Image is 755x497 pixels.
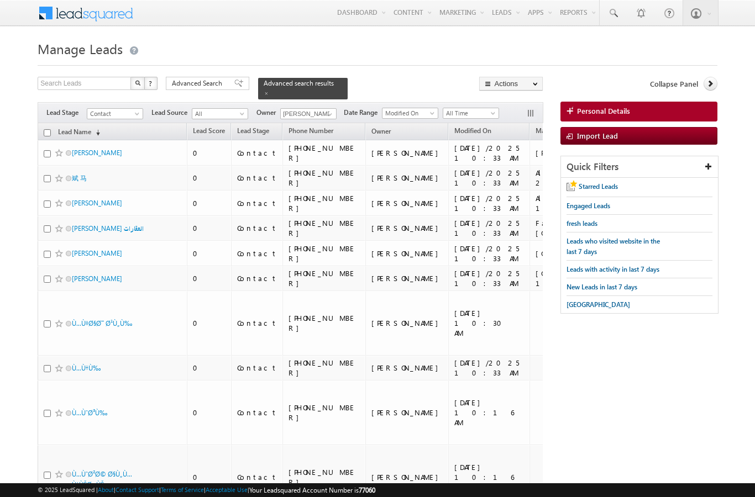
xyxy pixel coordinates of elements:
[359,486,375,494] span: 77060
[116,486,159,493] a: Contact Support
[454,462,525,492] div: [DATE] 10:16 AM
[193,248,226,258] div: 0
[536,268,617,288] div: [GEOGRAPHIC_DATA] 11
[256,108,280,118] span: Owner
[567,300,630,309] span: [GEOGRAPHIC_DATA]
[530,125,583,139] a: Master Project
[249,486,375,494] span: Your Leadsquared Account Number is
[536,126,578,135] span: Master Project
[237,126,269,135] span: Lead Stage
[371,148,444,158] div: [PERSON_NAME]
[289,126,333,135] span: Phone Number
[151,108,192,118] span: Lead Source
[72,274,122,283] a: [PERSON_NAME]
[443,108,496,118] span: All Time
[289,467,360,487] div: [PHONE_NUMBER]
[46,108,87,118] span: Lead Stage
[232,125,275,139] a: Lead Stage
[161,486,204,493] a: Terms of Service
[344,108,382,118] span: Date Range
[371,127,391,135] span: Owner
[193,173,226,183] div: 0
[187,125,230,139] a: Lead Score
[454,143,525,163] div: [DATE]/2025 10:33 AM
[193,126,225,135] span: Lead Score
[72,174,87,182] a: 斌 马
[289,168,360,188] div: [PHONE_NUMBER]
[237,198,277,208] div: Contact
[449,125,497,139] a: Modified On
[38,485,375,495] span: © 2025 LeadSquared | | | | |
[289,403,360,422] div: [PHONE_NUMBER]
[91,128,100,137] span: (sorted descending)
[289,358,360,378] div: [PHONE_NUMBER]
[382,108,435,118] span: Modified On
[567,202,610,210] span: Engaged Leads
[536,248,617,258] div: [GEOGRAPHIC_DATA]
[172,78,226,88] span: Advanced Search
[193,408,226,417] div: 0
[280,108,337,119] input: Type to Search
[579,182,618,191] span: Starred Leads
[72,199,122,207] a: [PERSON_NAME]
[193,363,226,373] div: 0
[149,78,154,88] span: ?
[135,80,140,86] img: Search
[193,198,226,208] div: 0
[454,193,525,213] div: [DATE]/2025 10:33 AM
[193,472,226,482] div: 0
[560,102,717,121] a: Personal Details
[237,408,277,417] div: Contact
[38,40,123,57] span: Manage Leads
[237,248,277,258] div: Contact
[322,109,335,120] a: Show All Items
[53,125,106,140] a: Lead Name(sorted descending)
[193,148,226,158] div: 0
[87,109,140,119] span: Contact
[382,108,438,119] a: Modified On
[289,193,360,213] div: [PHONE_NUMBER]
[454,218,525,238] div: [DATE]/2025 10:33 AM
[371,248,444,258] div: [PERSON_NAME]
[237,363,277,373] div: Contact
[371,273,444,283] div: [PERSON_NAME]
[577,131,618,140] span: Import Lead
[567,219,597,228] span: fresh leads
[72,249,122,257] a: [PERSON_NAME]
[289,313,360,333] div: [PHONE_NUMBER]
[567,283,637,291] span: New Leads in last 7 days
[454,398,525,427] div: [DATE] 10:16 AM
[454,244,525,263] div: [DATE]/2025 10:33 AM
[72,149,122,157] a: [PERSON_NAME]
[289,268,360,288] div: [PHONE_NUMBER]
[479,77,543,91] button: Actions
[237,318,277,328] div: Contact
[144,77,158,90] button: ?
[536,168,617,188] div: Al Ghozlan 2
[72,224,144,232] a: [PERSON_NAME] العقارات
[192,109,245,119] span: All
[237,173,277,183] div: Contact
[98,486,114,493] a: About
[536,193,617,213] div: Al Nuaimiya 1
[443,108,499,119] a: All Time
[577,106,630,116] span: Personal Details
[193,273,226,283] div: 0
[283,125,339,139] a: Phone Number
[237,273,277,283] div: Contact
[44,129,51,136] input: Check all records
[371,408,444,417] div: [PERSON_NAME]
[289,143,360,163] div: [PHONE_NUMBER]
[289,218,360,238] div: [PHONE_NUMBER]
[371,472,444,482] div: [PERSON_NAME]
[371,198,444,208] div: [PERSON_NAME]
[264,79,334,87] span: Advanced search results
[72,364,101,372] a: Ù…Ù†Ù‰
[561,156,718,178] div: Quick Filters
[237,148,277,158] div: Contact
[650,79,698,89] span: Collapse Panel
[193,223,226,233] div: 0
[454,126,491,135] span: Modified On
[72,409,108,417] a: Ù…ÙˆØ³Ù‰
[72,319,133,327] a: Ù…Ù‡Ø§Ø¯ Ø¹Ù„Ù‰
